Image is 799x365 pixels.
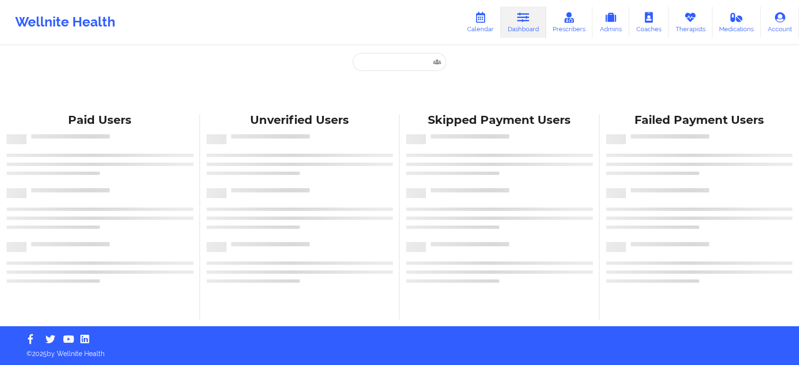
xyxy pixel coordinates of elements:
[207,113,393,128] div: Unverified Users
[592,7,629,38] a: Admins
[629,7,669,38] a: Coaches
[406,113,593,128] div: Skipped Payment Users
[761,7,799,38] a: Account
[7,113,193,128] div: Paid Users
[460,7,501,38] a: Calendar
[546,7,593,38] a: Prescribers
[712,7,761,38] a: Medications
[20,342,779,358] p: © 2025 by Wellnite Health
[501,7,546,38] a: Dashboard
[606,113,793,128] div: Failed Payment Users
[669,7,712,38] a: Therapists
